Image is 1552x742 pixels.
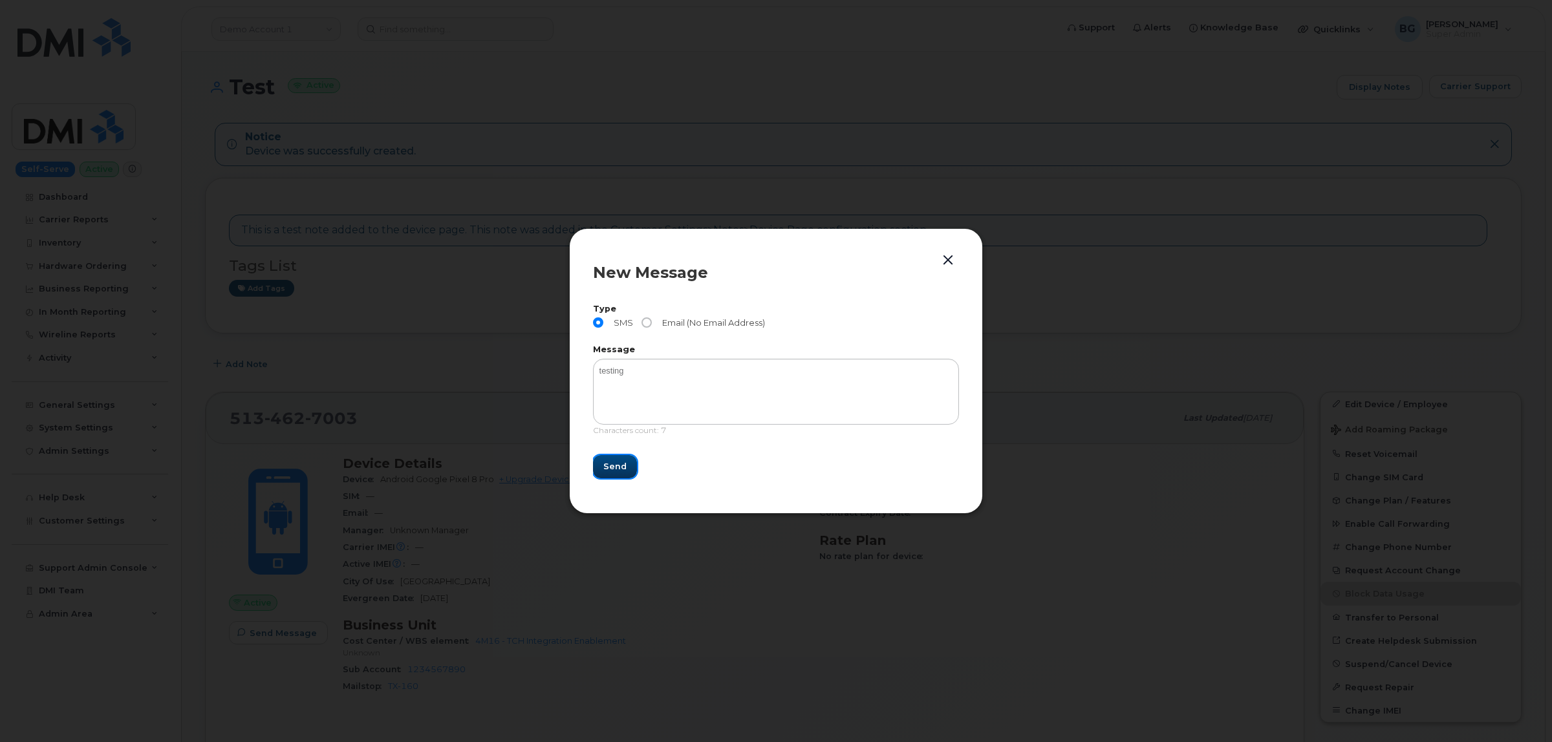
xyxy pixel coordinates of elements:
[657,317,765,328] span: Email (No Email Address)
[593,455,637,478] button: Send
[593,425,959,443] div: Characters count: 7
[609,317,633,328] span: SMS
[593,305,959,313] label: Type
[593,265,959,281] div: New Message
[593,346,959,354] label: Message
[593,317,603,328] input: SMS
[641,317,652,328] input: Email (No Email Address)
[603,460,627,472] span: Send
